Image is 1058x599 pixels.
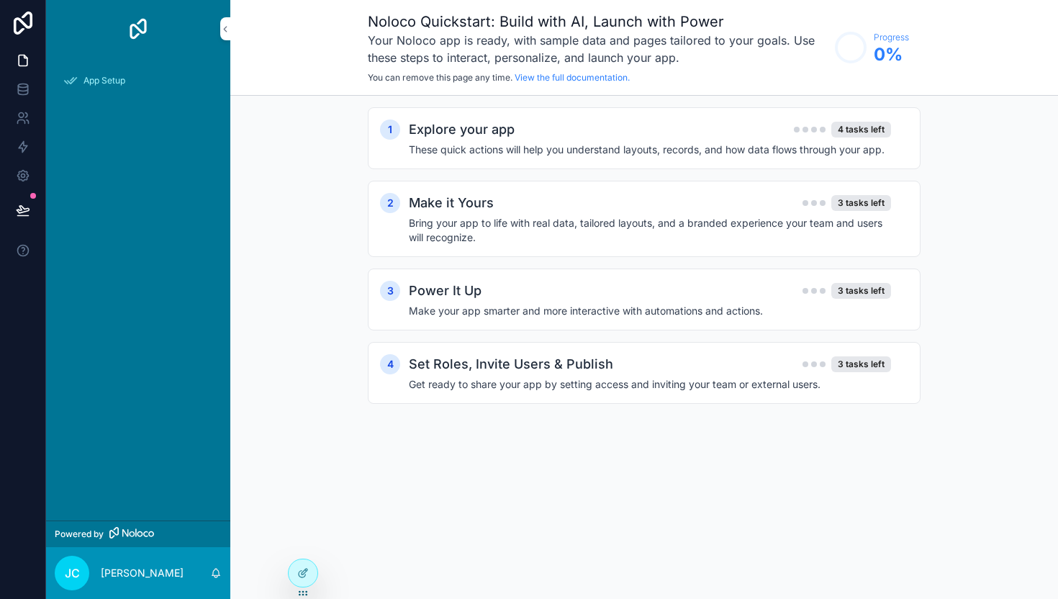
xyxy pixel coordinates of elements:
span: Progress [874,32,909,43]
p: [PERSON_NAME] [101,566,184,580]
a: App Setup [55,68,222,94]
h3: Your Noloco app is ready, with sample data and pages tailored to your goals. Use these steps to i... [368,32,828,66]
div: scrollable content [46,58,230,112]
a: Powered by [46,521,230,547]
span: You can remove this page any time. [368,72,512,83]
img: App logo [127,17,150,40]
a: View the full documentation. [515,72,630,83]
span: Powered by [55,528,104,540]
span: App Setup [83,75,125,86]
span: JC [65,564,80,582]
span: 0 % [874,43,909,66]
h1: Noloco Quickstart: Build with AI, Launch with Power [368,12,828,32]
